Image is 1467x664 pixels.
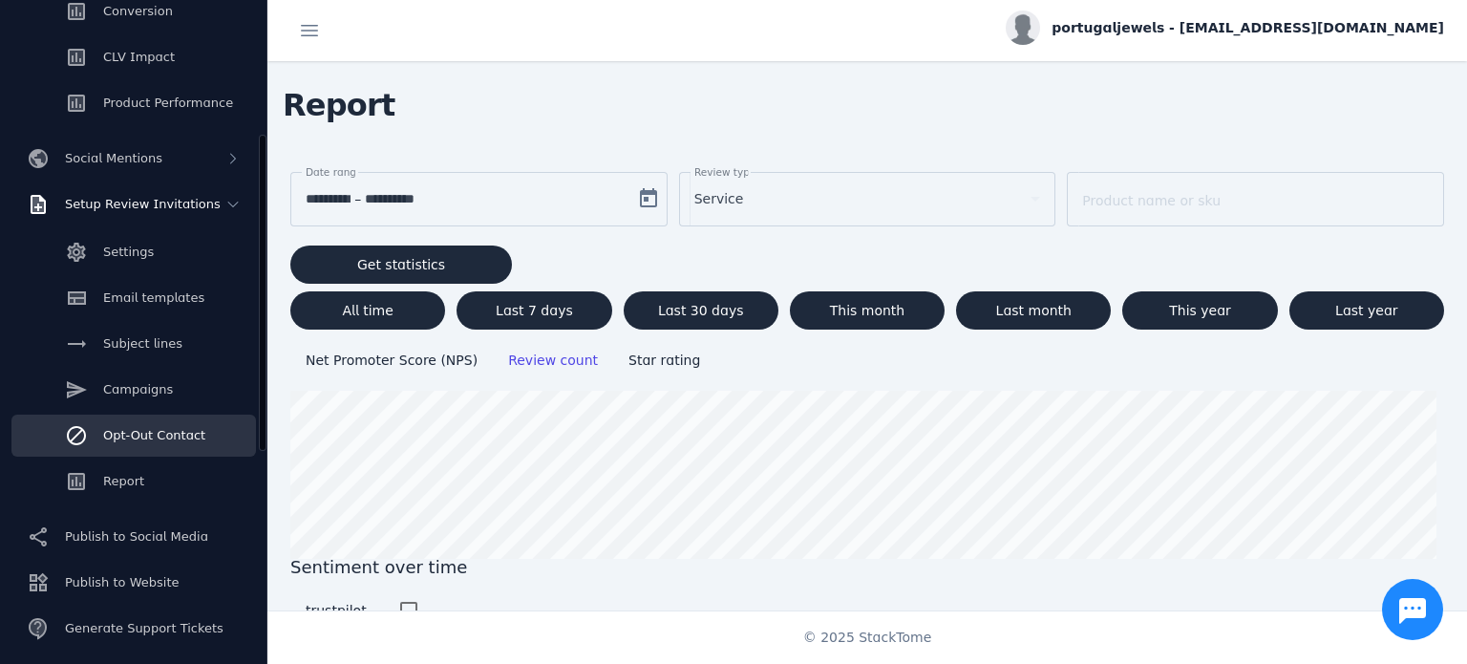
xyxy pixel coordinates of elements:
[1289,291,1444,330] button: Last year
[658,304,744,317] span: Last 30 days
[357,258,445,271] span: Get statistics
[830,304,905,317] span: This month
[11,277,256,319] a: Email templates
[103,96,233,110] span: Product Performance
[956,291,1111,330] button: Last month
[457,291,611,330] button: Last 7 days
[306,353,478,368] span: Net Promoter Score (NPS)
[103,474,144,488] span: Report
[11,516,256,558] a: Publish to Social Media
[103,245,154,259] span: Settings
[1052,18,1444,38] span: portugaljewels - [EMAIL_ADDRESS][DOMAIN_NAME]
[11,562,256,604] a: Publish to Website
[306,166,362,178] mat-label: Date range
[290,291,445,330] button: All time
[103,382,173,396] span: Campaigns
[628,353,700,368] span: Star rating
[1006,11,1444,45] button: portugaljewels - [EMAIL_ADDRESS][DOMAIN_NAME]
[103,290,204,305] span: Email templates
[1335,304,1397,317] span: Last year
[11,415,256,457] a: Opt-Out Contact
[65,197,221,211] span: Setup Review Invitations
[103,428,205,442] span: Opt-Out Contact
[342,304,393,317] span: All time
[1082,193,1221,208] mat-label: Product name or sku
[694,166,755,178] mat-label: Review type
[354,187,361,210] span: –
[1122,291,1277,330] button: This year
[1006,11,1040,45] img: profile.jpg
[11,231,256,273] a: Settings
[803,628,932,648] span: © 2025 StackTome
[290,246,512,284] button: Get statistics
[65,621,223,635] span: Generate Support Tickets
[996,304,1072,317] span: Last month
[103,50,175,64] span: CLV Impact
[624,291,778,330] button: Last 30 days
[65,529,208,544] span: Publish to Social Media
[65,575,179,589] span: Publish to Website
[11,461,256,503] a: Report
[508,353,598,368] span: Review count
[790,291,945,330] button: This month
[290,554,1444,580] span: Sentiment over time
[11,369,256,411] a: Campaigns
[103,336,182,351] span: Subject lines
[11,36,256,78] a: CLV Impact
[65,151,162,165] span: Social Mentions
[1169,304,1231,317] span: This year
[11,323,256,365] a: Subject lines
[103,4,173,18] span: Conversion
[496,304,573,317] span: Last 7 days
[306,603,367,618] span: trustpilot
[267,75,411,136] span: Report
[11,608,256,650] a: Generate Support Tickets
[694,187,744,210] span: Service
[11,82,256,124] a: Product Performance
[629,180,668,218] button: Open calendar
